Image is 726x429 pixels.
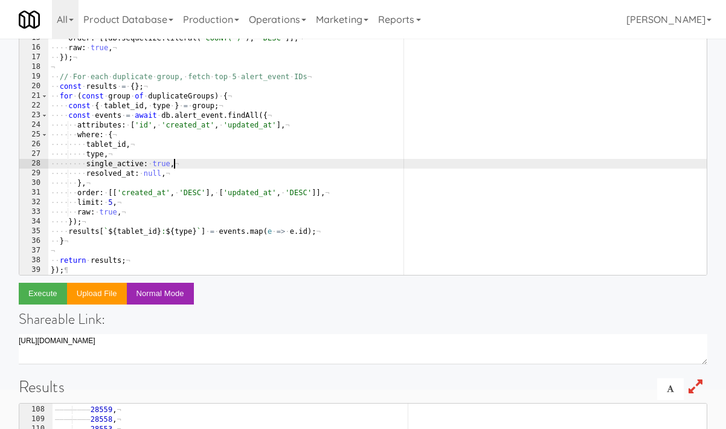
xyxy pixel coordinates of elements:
div: 39 [19,265,48,275]
button: Upload file [67,283,127,305]
div: 24 [19,120,48,130]
div: 109 [19,414,53,424]
div: 27 [19,149,48,159]
div: 32 [19,198,48,207]
div: 38 [19,256,48,265]
div: 20 [19,82,48,91]
div: 33 [19,207,48,217]
div: 22 [19,101,48,111]
div: 29 [19,169,48,178]
div: 36 [19,236,48,246]
img: Micromart [19,9,40,30]
button: Normal Mode [127,283,194,305]
div: 18 [19,62,48,72]
div: 30 [19,178,48,188]
div: 26 [19,140,48,149]
button: Execute [19,283,67,305]
div: 108 [19,405,53,414]
div: 25 [19,130,48,140]
div: 28 [19,159,48,169]
div: 37 [19,246,48,256]
div: 31 [19,188,48,198]
h1: Results [19,378,707,396]
div: 35 [19,227,48,236]
div: 17 [19,53,48,62]
div: 34 [19,217,48,227]
h4: Shareable Link: [19,311,707,327]
div: 16 [19,43,48,53]
div: 23 [19,111,48,120]
div: 19 [19,72,48,82]
textarea: lorem://ipsumd.sitametcons.adi/elitsed?doei=T4IncIDiD2%9UTLaBOR4Etdo5MaGn5AlIQ6%5EnimadminiMveNia... [19,334,707,364]
div: 21 [19,91,48,101]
